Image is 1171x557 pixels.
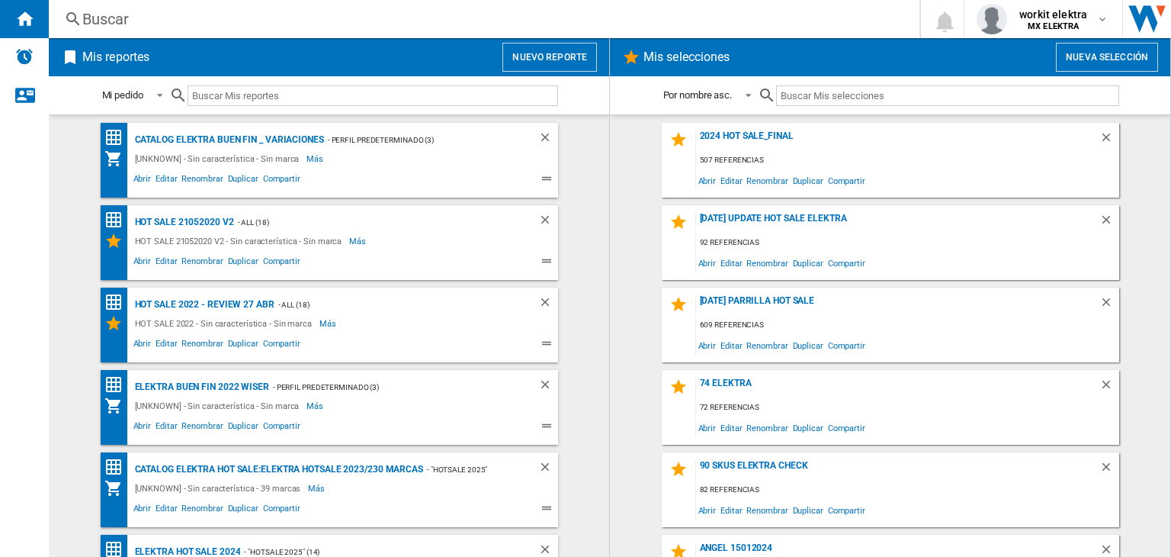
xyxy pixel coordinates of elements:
[791,500,826,520] span: Duplicar
[261,172,303,190] span: Compartir
[131,479,309,497] div: [UNKNOWN] - Sin característica - 39 marcas
[226,254,261,272] span: Duplicar
[663,89,733,101] div: Por nombre asc.
[718,417,744,438] span: Editar
[131,213,234,232] div: HOT SALE 21052020 V2
[79,43,152,72] h2: Mis reportes
[826,170,868,191] span: Compartir
[324,130,508,150] div: - Perfil predeterminado (3)
[1019,7,1087,22] span: workit elektra
[640,43,733,72] h2: Mis selecciones
[269,378,508,397] div: - Perfil predeterminado (3)
[153,419,179,437] span: Editar
[131,232,350,250] div: HOT SALE 21052020 V2 - Sin característica - Sin marca
[261,501,303,520] span: Compartir
[696,170,719,191] span: Abrir
[718,253,744,273] span: Editar
[153,172,179,190] span: Editar
[696,335,719,356] span: Abrir
[776,85,1118,106] input: Buscar Mis selecciones
[718,170,744,191] span: Editar
[104,128,131,147] div: Matriz de precios
[179,419,225,437] span: Renombrar
[696,253,719,273] span: Abrir
[696,130,1099,151] div: 2024 HOT SALE_FINAL
[718,500,744,520] span: Editar
[179,336,225,355] span: Renombrar
[179,254,225,272] span: Renombrar
[308,479,327,497] span: Más
[104,150,131,168] div: Mi colección
[104,397,131,415] div: Mi colección
[102,89,143,101] div: Mi pedido
[502,43,597,72] button: Nuevo reporte
[131,130,324,150] div: CATALOG ELEKTRA BUEN FIN _ VARIACIONES
[1099,460,1119,481] div: Borrar
[104,293,131,312] div: Matriz de precios
[226,336,261,355] span: Duplicar
[226,501,261,520] span: Duplicar
[131,172,154,190] span: Abrir
[131,460,423,479] div: CATALOG ELEKTRA HOT SALE:Elektra hotsale 2023/230 marcas
[226,419,261,437] span: Duplicar
[718,335,744,356] span: Editar
[131,254,154,272] span: Abrir
[423,460,508,479] div: - "HOTSALE 2025" (14)
[1099,213,1119,233] div: Borrar
[826,253,868,273] span: Compartir
[226,172,261,190] span: Duplicar
[791,170,826,191] span: Duplicar
[791,253,826,273] span: Duplicar
[306,150,326,168] span: Más
[696,233,1119,253] div: 92 referencias
[977,4,1007,34] img: profile.jpg
[791,417,826,438] span: Duplicar
[179,501,225,520] span: Renombrar
[349,232,368,250] span: Más
[696,316,1119,335] div: 609 referencias
[131,295,274,314] div: HOT SALE 2022 - review 27 abr
[696,481,1119,500] div: 82 referencias
[1028,21,1079,31] b: MX ELEKTRA
[82,8,880,30] div: Buscar
[131,501,154,520] span: Abrir
[696,500,719,520] span: Abrir
[744,335,790,356] span: Renombrar
[104,458,131,477] div: Matriz de precios
[274,295,508,314] div: - ALL (18)
[744,500,790,520] span: Renombrar
[15,47,34,66] img: alerts-logo.svg
[153,336,179,355] span: Editar
[696,398,1119,417] div: 72 referencias
[1099,295,1119,316] div: Borrar
[1099,378,1119,398] div: Borrar
[696,378,1099,398] div: 74 elektra
[1056,43,1158,72] button: Nueva selección
[538,378,558,397] div: Borrar
[131,378,269,397] div: ELEKTRA BUEN FIN 2022 WISER
[104,479,131,497] div: Mi colección
[104,314,131,333] div: Mis Selecciones
[104,375,131,394] div: Matriz de precios
[131,336,154,355] span: Abrir
[261,254,303,272] span: Compartir
[104,232,131,250] div: Mis Selecciones
[744,170,790,191] span: Renombrar
[538,460,558,479] div: Borrar
[153,254,179,272] span: Editar
[261,419,303,437] span: Compartir
[696,295,1099,316] div: [DATE] PARRILLA HOT SALE
[188,85,558,106] input: Buscar Mis reportes
[179,172,225,190] span: Renombrar
[696,417,719,438] span: Abrir
[131,397,307,415] div: [UNKNOWN] - Sin característica - Sin marca
[826,500,868,520] span: Compartir
[538,213,558,232] div: Borrar
[791,335,826,356] span: Duplicar
[153,501,179,520] span: Editar
[261,336,303,355] span: Compartir
[104,211,131,230] div: Matriz de precios
[131,314,319,333] div: HOT SALE 2022 - Sin característica - Sin marca
[1099,130,1119,151] div: Borrar
[234,213,508,232] div: - ALL (18)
